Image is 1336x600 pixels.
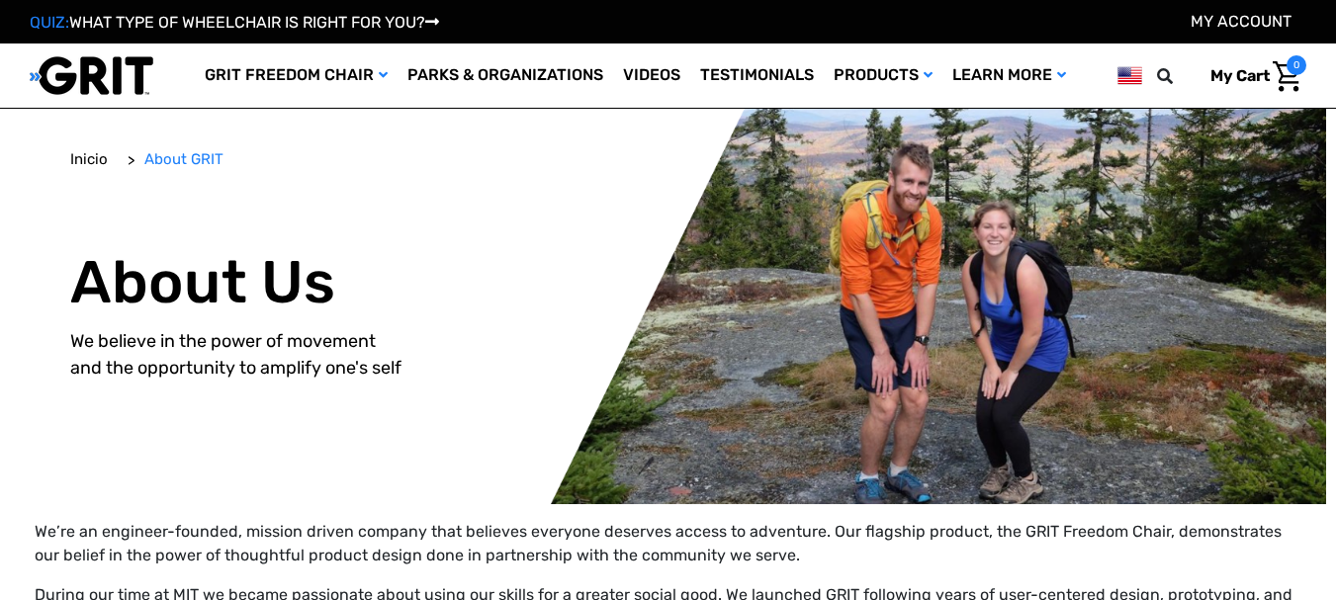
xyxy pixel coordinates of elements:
a: Products [824,43,942,108]
a: GRIT Freedom Chair [195,43,398,108]
span: Inicio [70,150,108,168]
nav: Breadcrumb [70,133,233,186]
img: us.png [1117,63,1142,88]
input: Search [1166,55,1196,97]
a: Parks & Organizations [398,43,613,108]
img: Alternative Image text [11,109,1326,504]
a: Cuenta [1191,12,1291,31]
p: We’re an engineer-founded, mission driven company that believes everyone deserves access to adven... [35,520,1301,567]
a: Learn More [942,43,1076,108]
span: About GRIT [144,150,223,168]
a: QUIZ:WHAT TYPE OF WHEELCHAIR IS RIGHT FOR YOU? [30,13,439,32]
span: My Cart [1210,66,1270,85]
a: Videos [613,43,690,108]
span: QUIZ: [30,13,69,32]
a: Inicio [70,148,108,171]
img: Cart [1273,61,1301,92]
a: Carrito con 0 artículos [1196,55,1306,97]
a: Testimonials [690,43,824,108]
a: About GRIT [144,148,223,171]
img: GRIT All-Terrain Wheelchair and Mobility Equipment [30,55,153,96]
h1: About Us [70,247,683,318]
p: We believe in the power of movement and the opportunity to amplify one's self [70,328,683,382]
span: 0 [1287,55,1306,75]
